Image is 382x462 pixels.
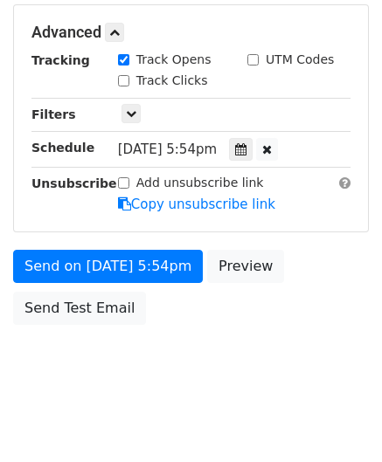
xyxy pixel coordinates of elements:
[13,292,146,325] a: Send Test Email
[295,378,382,462] iframe: Chat Widget
[266,51,334,69] label: UTM Codes
[136,174,264,192] label: Add unsubscribe link
[31,141,94,155] strong: Schedule
[31,23,351,42] h5: Advanced
[136,51,212,69] label: Track Opens
[31,107,76,121] strong: Filters
[13,250,203,283] a: Send on [DATE] 5:54pm
[31,53,90,67] strong: Tracking
[118,141,217,157] span: [DATE] 5:54pm
[136,72,208,90] label: Track Clicks
[118,197,275,212] a: Copy unsubscribe link
[31,176,117,190] strong: Unsubscribe
[207,250,284,283] a: Preview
